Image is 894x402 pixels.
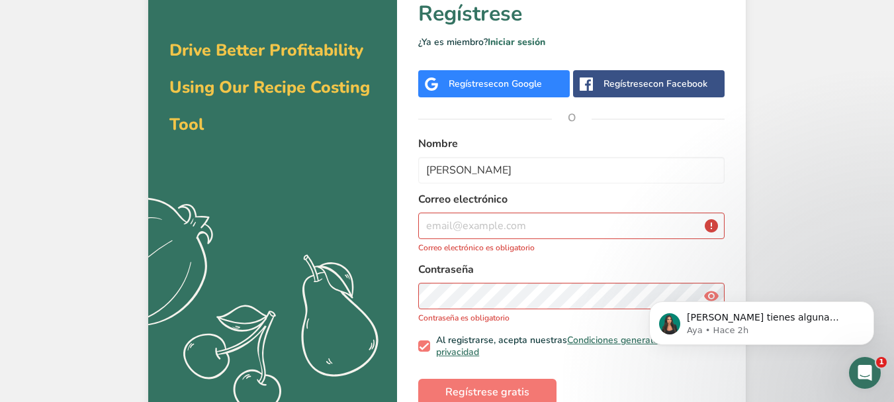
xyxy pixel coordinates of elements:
[418,35,725,49] p: ¿Ya es miembro?
[445,384,529,400] span: Regístrese gratis
[418,213,725,239] input: email@example.com
[567,334,663,346] a: Condiciones generales
[488,36,545,48] a: Iniciar sesión
[552,98,592,138] span: O
[629,274,894,366] iframe: Intercom notifications mensaje
[876,357,887,368] span: 1
[418,312,725,324] p: Contraseña es obligatorio
[648,77,707,90] span: con Facebook
[436,334,712,358] a: Política de privacidad
[418,157,725,183] input: John Doe
[603,77,707,91] div: Regístrese
[849,357,881,389] iframe: Intercom live chat
[418,262,725,277] label: Contraseña
[449,77,542,91] div: Regístrese
[430,334,720,358] span: Al registrarse, acepta nuestras y
[418,191,725,207] label: Correo electrónico
[494,77,542,90] span: con Google
[418,136,725,152] label: Nombre
[418,242,725,254] p: Correo electrónico es obligatorio
[169,39,370,136] span: Drive Better Profitability Using Our Recipe Costing Tool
